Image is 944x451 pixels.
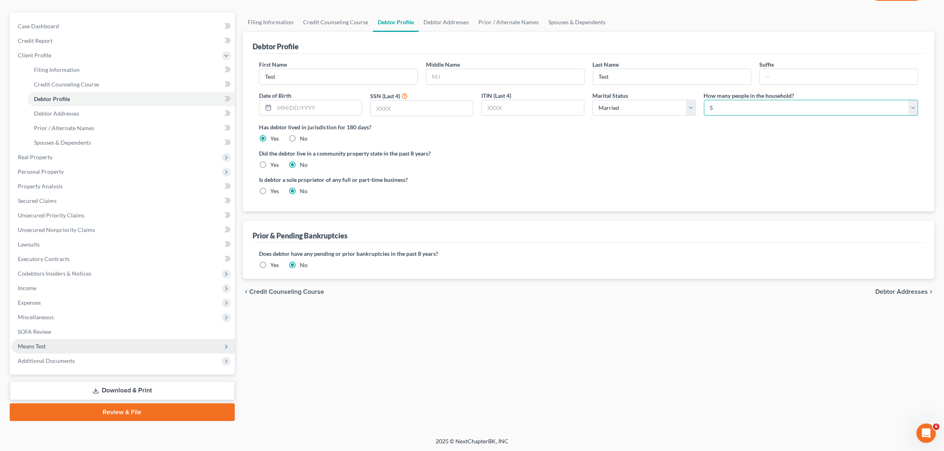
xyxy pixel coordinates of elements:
a: Unsecured Nonpriority Claims [11,223,235,237]
span: Additional Documents [18,357,75,364]
a: Filing Information [243,13,298,32]
span: Personal Property [18,168,64,175]
button: Debtor Addresses chevron_right [875,289,934,295]
label: Middle Name [426,60,460,69]
input: -- [760,69,918,84]
a: Credit Report [11,34,235,48]
label: SSN (Last 4) [370,92,400,100]
a: Case Dashboard [11,19,235,34]
iframe: Intercom live chat [917,424,936,443]
span: Debtor Addresses [34,110,79,117]
label: Did the debtor live in a community property state in the past 8 years? [259,149,918,158]
span: Unsecured Priority Claims [18,212,84,219]
span: Credit Counseling Course [34,81,99,88]
label: No [300,261,308,269]
label: Last Name [593,60,619,69]
span: Prior / Alternate Names [34,124,94,131]
a: Debtor Profile [27,92,235,106]
label: How many people in the household? [704,91,794,100]
button: chevron_left Credit Counseling Course [243,289,324,295]
label: Does debtor have any pending or prior bankruptcies in the past 8 years? [259,249,918,258]
span: Unsecured Nonpriority Claims [18,226,95,233]
span: Executory Contracts [18,255,70,262]
div: Prior & Pending Bankruptcies [253,231,348,240]
label: Date of Birth [259,91,291,100]
span: Lawsuits [18,241,40,248]
span: SOFA Review [18,328,51,335]
a: Executory Contracts [11,252,235,266]
a: Lawsuits [11,237,235,252]
input: M.I [426,69,584,84]
label: Yes [270,187,279,195]
label: Yes [270,261,279,269]
a: Prior / Alternate Names [27,121,235,135]
span: Filing Information [34,66,80,73]
span: Credit Report [18,37,53,44]
label: Suffix [759,60,774,69]
label: ITIN (Last 4) [481,91,511,100]
span: Miscellaneous [18,314,54,320]
span: Client Profile [18,52,51,59]
label: Yes [270,161,279,169]
span: Expenses [18,299,41,306]
a: Spouses & Dependents [27,135,235,150]
input: XXXX [482,100,584,116]
a: Filing Information [27,63,235,77]
span: Codebtors Insiders & Notices [18,270,91,277]
label: Has debtor lived in jurisdiction for 180 days? [259,123,918,131]
span: Case Dashboard [18,23,59,30]
a: Debtor Profile [373,13,419,32]
a: Spouses & Dependents [544,13,610,32]
span: Debtor Profile [34,95,70,102]
span: Real Property [18,154,53,160]
input: XXXX [371,101,473,116]
span: 6 [933,424,940,430]
a: Secured Claims [11,194,235,208]
a: Property Analysis [11,179,235,194]
label: Is debtor a sole proprietor of any full or part-time business? [259,175,585,184]
span: Property Analysis [18,183,63,190]
label: No [300,135,308,143]
label: No [300,187,308,195]
input: -- [259,69,417,84]
label: No [300,161,308,169]
a: Credit Counseling Course [298,13,373,32]
span: Income [18,285,36,291]
span: Spouses & Dependents [34,139,91,146]
label: Yes [270,135,279,143]
span: Means Test [18,343,46,350]
span: Secured Claims [18,197,57,204]
i: chevron_left [243,289,249,295]
input: MM/DD/YYYY [274,100,362,116]
div: Debtor Profile [253,42,299,51]
a: Download & Print [10,381,235,400]
span: Debtor Addresses [875,289,928,295]
input: -- [593,69,751,84]
a: Unsecured Priority Claims [11,208,235,223]
a: Debtor Addresses [419,13,474,32]
a: SOFA Review [11,325,235,339]
label: First Name [259,60,287,69]
a: Review & File [10,403,235,421]
label: Marital Status [592,91,628,100]
a: Debtor Addresses [27,106,235,121]
i: chevron_right [928,289,934,295]
span: Credit Counseling Course [249,289,324,295]
a: Credit Counseling Course [27,77,235,92]
a: Prior / Alternate Names [474,13,544,32]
